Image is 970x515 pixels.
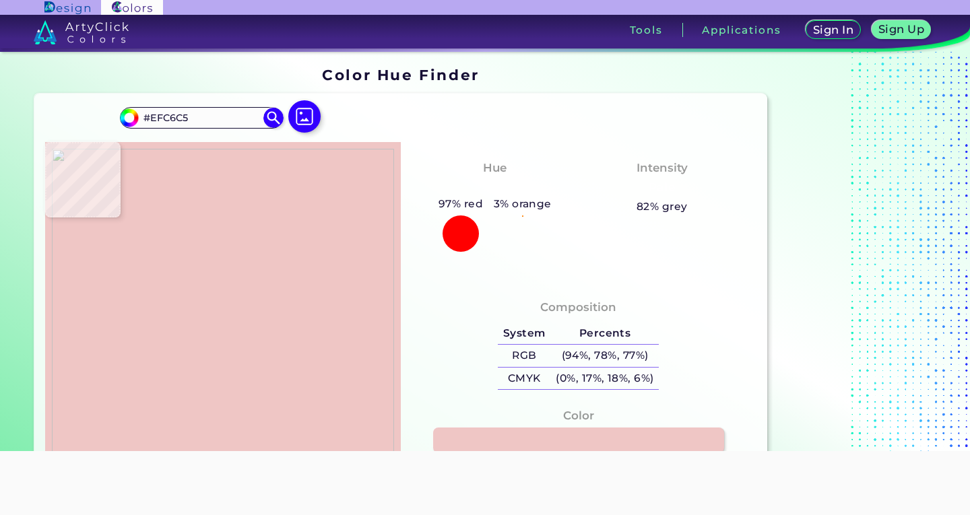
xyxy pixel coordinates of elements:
[263,108,284,128] img: icon search
[44,1,90,14] img: ArtyClick Design logo
[498,322,550,345] h5: System
[563,406,594,425] h4: Color
[288,100,321,133] img: icon picture
[880,24,922,34] h5: Sign Up
[637,158,688,178] h4: Intensity
[34,20,129,44] img: logo_artyclick_colors_white.svg
[139,108,264,127] input: type color..
[551,368,659,390] h5: (0%, 17%, 18%, 6%)
[483,158,507,178] h4: Hue
[702,25,781,35] h3: Applications
[551,322,659,345] h5: Percents
[874,22,928,38] a: Sign Up
[815,25,852,35] h5: Sign In
[808,22,858,38] a: Sign In
[477,180,513,196] h3: Red
[498,368,550,390] h5: CMYK
[540,298,616,317] h4: Composition
[52,149,394,484] img: de39e385-84b8-41b9-9360-86315baa9dc6
[433,195,488,213] h5: 97% red
[498,345,550,367] h5: RGB
[322,65,479,85] h1: Color Hue Finder
[488,195,557,213] h5: 3% orange
[637,198,688,215] h5: 82% grey
[551,345,659,367] h5: (94%, 78%, 77%)
[630,25,663,35] h3: Tools
[773,62,941,507] iframe: Advertisement
[240,451,730,512] iframe: Advertisement
[643,180,681,196] h3: Pale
